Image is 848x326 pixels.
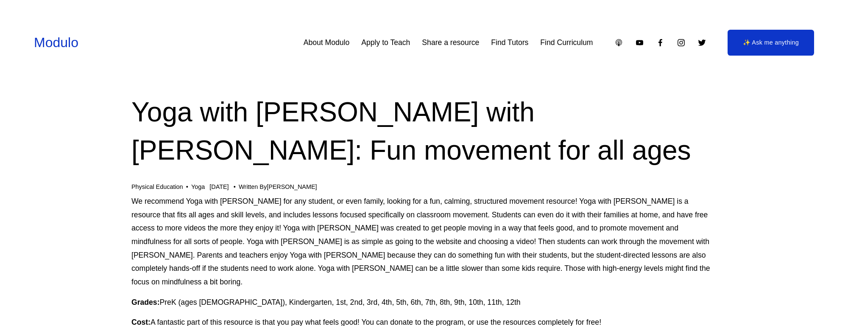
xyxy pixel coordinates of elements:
a: Instagram [677,38,686,47]
a: Apple Podcasts [614,38,623,47]
h1: Yoga with [PERSON_NAME] with [PERSON_NAME]: Fun movement for all ages [131,93,717,169]
a: ✨ Ask me anything [728,30,814,55]
a: YouTube [635,38,644,47]
a: Modulo [34,35,78,50]
p: We recommend Yoga with [PERSON_NAME] for any student, or even family, looking for a fun, calming,... [131,195,717,289]
strong: Grades: [131,298,160,306]
a: Physical Education [131,183,183,190]
a: Yoga [191,183,205,190]
a: Share a resource [422,35,479,50]
a: Facebook [656,38,665,47]
p: PreK (ages [DEMOGRAPHIC_DATA]), Kindergarten, 1st, 2nd, 3rd, 4th, 5th, 6th, 7th, 8th, 9th, 10th, ... [131,296,717,309]
div: Written By [239,183,317,191]
a: Find Tutors [491,35,528,50]
a: About Modulo [304,35,350,50]
span: [DATE] [209,183,229,190]
a: Apply to Teach [361,35,410,50]
a: Find Curriculum [540,35,593,50]
a: [PERSON_NAME] [267,183,317,190]
a: Twitter [697,38,706,47]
